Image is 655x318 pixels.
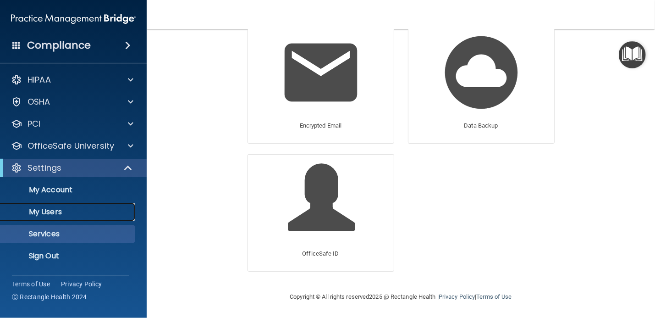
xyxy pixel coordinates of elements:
a: PCI [11,118,133,129]
a: Privacy Policy [61,279,102,289]
a: Settings [11,162,133,173]
p: HIPAA [28,74,51,85]
p: Settings [28,162,61,173]
p: Encrypted Email [300,120,342,131]
a: OfficeSafe ID [248,154,394,271]
button: Open Resource Center [619,41,646,68]
h4: Compliance [27,39,91,52]
p: PCI [28,118,40,129]
div: Copyright © All rights reserved 2025 @ Rectangle Health | | [234,282,568,312]
p: OfficeSafe University [28,140,114,151]
a: OSHA [11,96,133,107]
p: My Users [6,207,131,217]
a: Encrypted Email Encrypted Email [248,27,394,144]
p: Services [6,229,131,239]
p: OfficeSafe ID [302,248,339,259]
p: Data Backup [464,120,498,131]
a: Terms of Use [12,279,50,289]
img: Data Backup [438,29,525,116]
p: My Account [6,185,131,195]
a: Data Backup Data Backup [408,27,555,144]
img: Encrypted Email [277,29,364,116]
a: HIPAA [11,74,133,85]
a: Privacy Policy [439,293,475,300]
a: Terms of Use [476,293,512,300]
img: PMB logo [11,10,136,28]
p: OSHA [28,96,50,107]
span: Ⓒ Rectangle Health 2024 [12,292,87,301]
a: OfficeSafe University [11,140,133,151]
p: Sign Out [6,251,131,261]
